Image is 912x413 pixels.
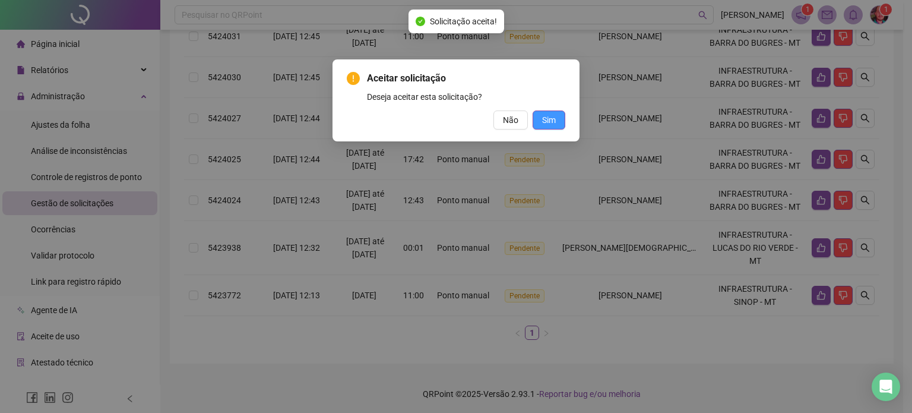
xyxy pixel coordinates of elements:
button: Não [493,111,528,130]
span: Solicitação aceita! [430,15,497,28]
span: exclamation-circle [347,72,360,85]
span: check-circle [416,17,425,26]
div: Deseja aceitar esta solicitação? [367,90,565,103]
div: Open Intercom Messenger [872,373,900,401]
button: Sim [533,111,565,130]
span: Sim [542,114,556,127]
span: Não [503,114,518,127]
span: Aceitar solicitação [367,71,565,86]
